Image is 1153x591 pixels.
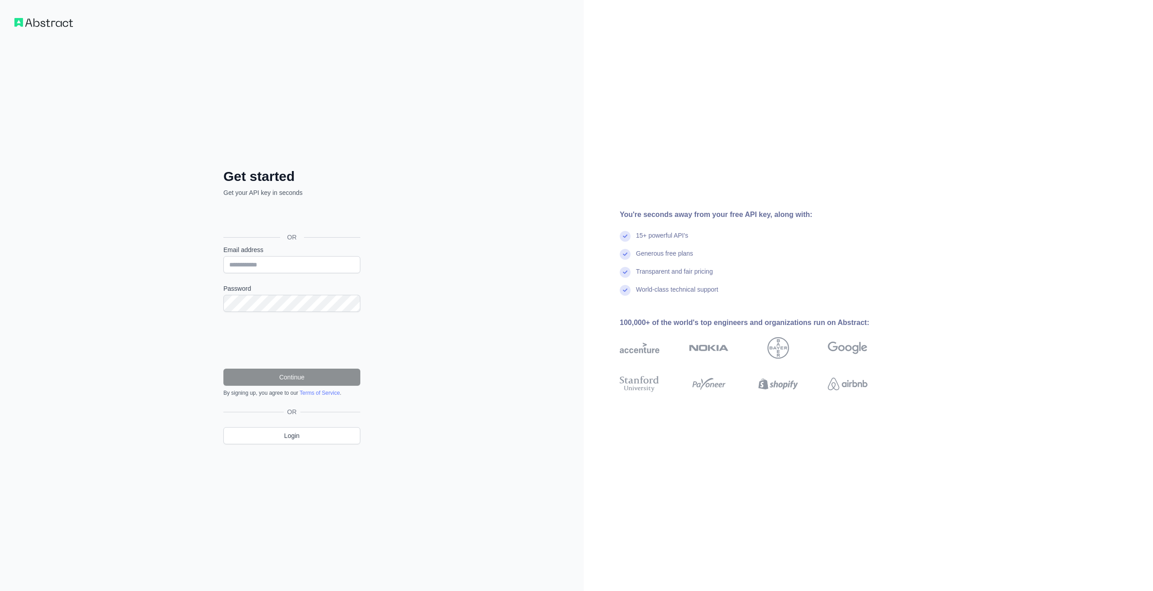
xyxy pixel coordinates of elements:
[620,231,631,242] img: check mark
[223,245,360,254] label: Email address
[767,337,789,359] img: bayer
[689,337,729,359] img: nokia
[223,284,360,293] label: Password
[636,231,688,249] div: 15+ powerful API's
[620,317,896,328] div: 100,000+ of the world's top engineers and organizations run on Abstract:
[223,369,360,386] button: Continue
[620,337,659,359] img: accenture
[223,427,360,444] a: Login
[636,285,718,303] div: World-class technical support
[636,249,693,267] div: Generous free plans
[620,209,896,220] div: You're seconds away from your free API key, along with:
[223,188,360,197] p: Get your API key in seconds
[620,374,659,394] img: stanford university
[758,374,798,394] img: shopify
[828,374,867,394] img: airbnb
[223,389,360,397] div: By signing up, you agree to our .
[620,285,631,296] img: check mark
[620,267,631,278] img: check mark
[219,207,363,227] iframe: Кнопка "Войти с аккаунтом Google"
[636,267,713,285] div: Transparent and fair pricing
[223,168,360,185] h2: Get started
[14,18,73,27] img: Workflow
[223,323,360,358] iframe: reCAPTCHA
[284,407,300,416] span: OR
[620,249,631,260] img: check mark
[280,233,304,242] span: OR
[828,337,867,359] img: google
[300,390,340,396] a: Terms of Service
[689,374,729,394] img: payoneer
